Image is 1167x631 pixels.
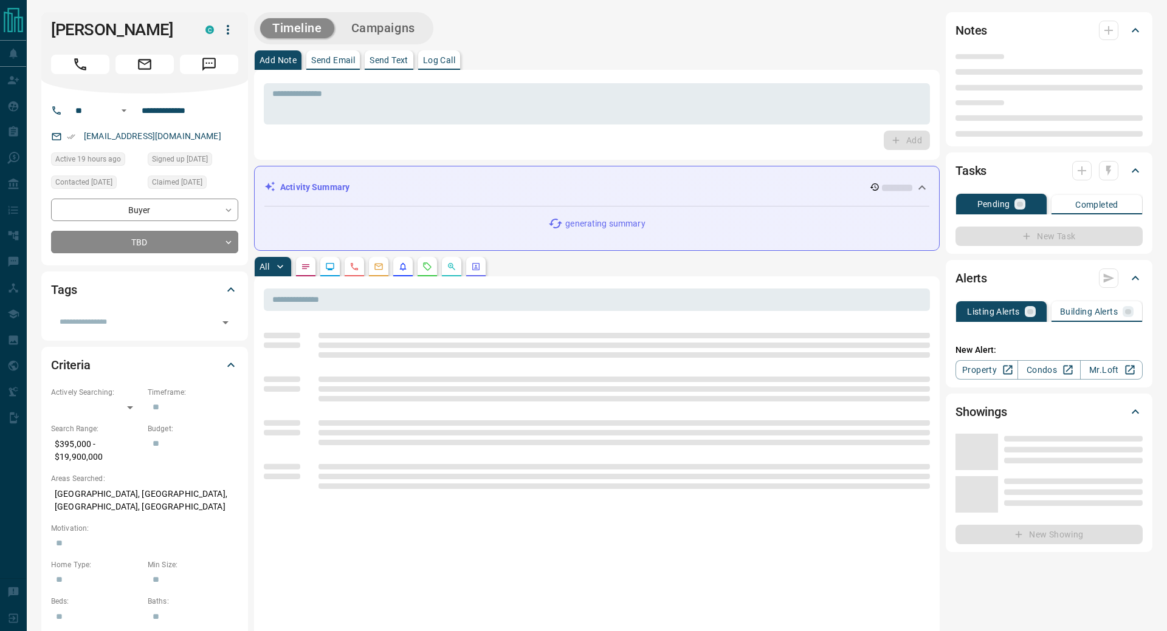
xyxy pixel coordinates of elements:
[955,16,1143,45] div: Notes
[180,55,238,74] span: Message
[955,397,1143,426] div: Showings
[148,176,238,193] div: Mon Jun 02 2025
[51,484,238,517] p: [GEOGRAPHIC_DATA], [GEOGRAPHIC_DATA], [GEOGRAPHIC_DATA], [GEOGRAPHIC_DATA]
[51,55,109,74] span: Call
[205,26,214,34] div: condos.ca
[148,423,238,434] p: Budget:
[325,262,335,271] svg: Lead Browsing Activity
[955,402,1007,421] h2: Showings
[51,387,142,398] p: Actively Searching:
[374,262,384,271] svg: Emails
[955,344,1143,356] p: New Alert:
[447,262,456,271] svg: Opportunities
[955,360,1018,380] a: Property
[51,231,238,253] div: TBD
[955,264,1143,293] div: Alerts
[55,176,112,188] span: Contacted [DATE]
[280,181,349,194] p: Activity Summary
[51,434,142,467] p: $395,000 - $19,900,000
[148,596,238,607] p: Baths:
[67,132,75,141] svg: Email Verified
[51,20,187,39] h1: [PERSON_NAME]
[84,131,221,141] a: [EMAIL_ADDRESS][DOMAIN_NAME]
[51,275,238,304] div: Tags
[339,18,427,38] button: Campaigns
[51,559,142,570] p: Home Type:
[51,473,238,484] p: Areas Searched:
[51,176,142,193] div: Mon Jul 21 2025
[148,559,238,570] p: Min Size:
[422,262,432,271] svg: Requests
[148,152,238,169] div: Sun Jun 01 2025
[217,314,234,331] button: Open
[1017,360,1080,380] a: Condos
[967,307,1020,316] p: Listing Alerts
[51,280,77,299] h2: Tags
[260,56,297,64] p: Add Note
[977,200,1010,208] p: Pending
[955,268,987,288] h2: Alerts
[51,596,142,607] p: Beds:
[51,152,142,169] div: Thu Aug 14 2025
[264,176,929,199] div: Activity Summary
[301,262,311,271] svg: Notes
[349,262,359,271] svg: Calls
[51,199,238,221] div: Buyer
[423,56,455,64] p: Log Call
[55,153,121,165] span: Active 19 hours ago
[51,355,91,375] h2: Criteria
[51,423,142,434] p: Search Range:
[51,350,238,380] div: Criteria
[152,176,202,188] span: Claimed [DATE]
[565,217,645,230] p: generating summary
[955,21,987,40] h2: Notes
[398,262,408,271] svg: Listing Alerts
[148,387,238,398] p: Timeframe:
[117,103,131,118] button: Open
[471,262,481,271] svg: Agent Actions
[1075,200,1118,209] p: Completed
[51,523,238,534] p: Motivation:
[955,161,986,180] h2: Tasks
[1060,307,1118,316] p: Building Alerts
[260,18,334,38] button: Timeline
[115,55,174,74] span: Email
[955,156,1143,185] div: Tasks
[1080,360,1143,380] a: Mr.Loft
[311,56,355,64] p: Send Email
[260,262,269,271] p: All
[370,56,408,64] p: Send Text
[152,153,208,165] span: Signed up [DATE]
